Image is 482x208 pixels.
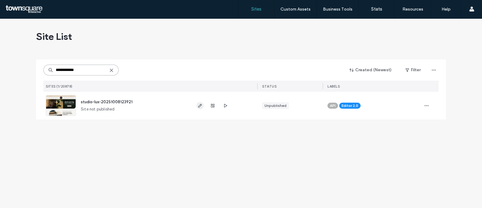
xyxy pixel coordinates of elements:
span: Site List [36,30,72,43]
label: Resources [402,7,423,12]
label: Business Tools [323,7,352,12]
div: Unpublished [264,103,286,108]
button: Created (Newest) [344,65,397,75]
span: LABELS [327,84,340,88]
label: Sites [251,6,261,12]
label: Help [442,7,451,12]
span: Site not published [81,106,115,112]
span: SITES (1/20878) [46,84,73,88]
span: Help [14,4,26,10]
span: Editor 2.0 [342,103,358,108]
button: Filter [399,65,427,75]
label: Custom Assets [280,7,311,12]
a: studio-lux-20251008123921 [81,100,133,104]
label: Stats [371,6,382,12]
span: API [330,103,336,108]
span: STATUS [262,84,277,88]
